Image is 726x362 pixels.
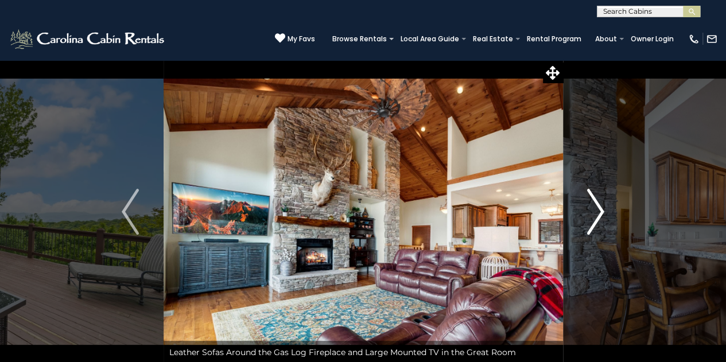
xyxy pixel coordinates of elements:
img: White-1-2.png [9,28,168,50]
a: Rental Program [521,31,587,47]
a: Local Area Guide [395,31,465,47]
span: My Favs [288,34,315,44]
a: Browse Rentals [327,31,393,47]
img: phone-regular-white.png [688,33,700,45]
a: Owner Login [625,31,680,47]
a: About [589,31,623,47]
img: arrow [587,189,604,235]
a: Real Estate [467,31,519,47]
a: My Favs [275,33,315,45]
img: mail-regular-white.png [706,33,717,45]
img: arrow [122,189,139,235]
